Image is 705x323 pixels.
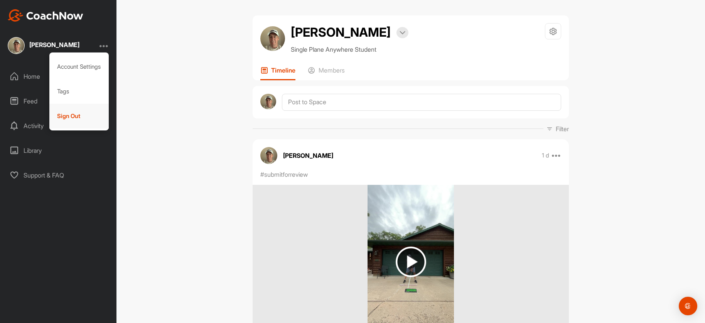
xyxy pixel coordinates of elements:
[400,31,405,35] img: arrow-down
[49,54,109,79] div: Account Settings
[283,151,333,160] p: [PERSON_NAME]
[260,147,277,164] img: avatar
[291,23,391,42] h2: [PERSON_NAME]
[49,79,109,104] div: Tags
[8,37,25,54] img: square_f825abcaf439218cd1e2421b56047351.jpg
[4,67,113,86] div: Home
[291,45,408,54] p: Single Plane Anywhere Student
[271,66,295,74] p: Timeline
[396,247,426,277] img: play
[679,297,697,315] div: Open Intercom Messenger
[542,152,549,159] p: 1 d
[260,170,308,179] p: #submitforreview
[4,91,113,111] div: Feed
[29,42,79,48] div: [PERSON_NAME]
[260,94,276,110] img: avatar
[4,141,113,160] div: Library
[319,66,345,74] p: Members
[8,9,83,22] img: CoachNow
[556,124,569,134] p: Filter
[49,104,109,129] div: Sign Out
[4,116,113,135] div: Activity
[4,166,113,185] div: Support & FAQ
[260,26,285,51] img: avatar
